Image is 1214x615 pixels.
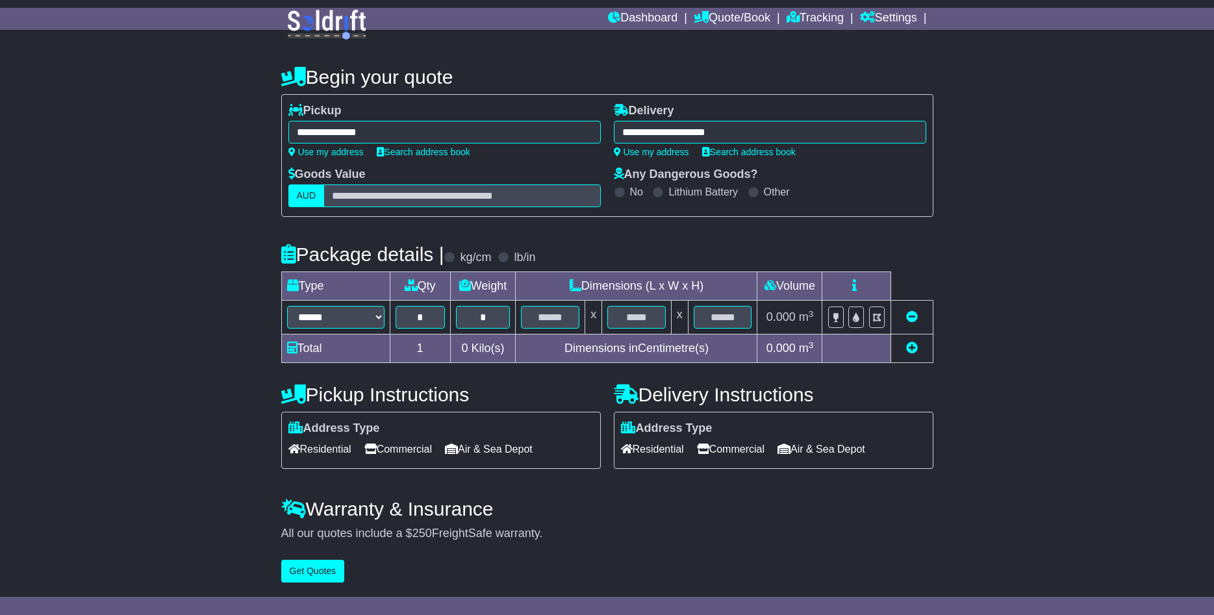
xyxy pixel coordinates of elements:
[288,439,351,459] span: Residential
[288,104,342,118] label: Pickup
[281,272,390,301] td: Type
[377,147,470,157] a: Search address book
[281,527,933,541] div: All our quotes include a $ FreightSafe warranty.
[412,527,432,540] span: 250
[288,421,380,436] label: Address Type
[697,439,765,459] span: Commercial
[860,8,917,30] a: Settings
[514,251,535,265] label: lb/in
[585,301,602,334] td: x
[516,334,757,363] td: Dimensions in Centimetre(s)
[288,147,364,157] a: Use my address
[630,186,643,198] label: No
[799,342,814,355] span: m
[621,439,684,459] span: Residential
[621,421,713,436] label: Address Type
[614,168,758,182] label: Any Dangerous Goods?
[764,186,790,198] label: Other
[694,8,770,30] a: Quote/Book
[281,334,390,363] td: Total
[450,334,516,363] td: Kilo(s)
[288,184,325,207] label: AUD
[671,301,688,334] td: x
[766,310,796,323] span: 0.000
[390,272,450,301] td: Qty
[450,272,516,301] td: Weight
[668,186,738,198] label: Lithium Battery
[445,439,533,459] span: Air & Sea Depot
[461,342,468,355] span: 0
[614,104,674,118] label: Delivery
[614,384,933,405] h4: Delivery Instructions
[281,384,601,405] h4: Pickup Instructions
[906,342,918,355] a: Add new item
[460,251,491,265] label: kg/cm
[281,498,933,520] h4: Warranty & Insurance
[364,439,432,459] span: Commercial
[757,272,822,301] td: Volume
[799,310,814,323] span: m
[281,244,444,265] h4: Package details |
[766,342,796,355] span: 0.000
[281,66,933,88] h4: Begin your quote
[702,147,796,157] a: Search address book
[608,8,677,30] a: Dashboard
[281,560,345,583] button: Get Quotes
[390,334,450,363] td: 1
[906,310,918,323] a: Remove this item
[614,147,689,157] a: Use my address
[778,439,865,459] span: Air & Sea Depot
[516,272,757,301] td: Dimensions (L x W x H)
[787,8,844,30] a: Tracking
[809,309,814,319] sup: 3
[288,168,366,182] label: Goods Value
[809,340,814,350] sup: 3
